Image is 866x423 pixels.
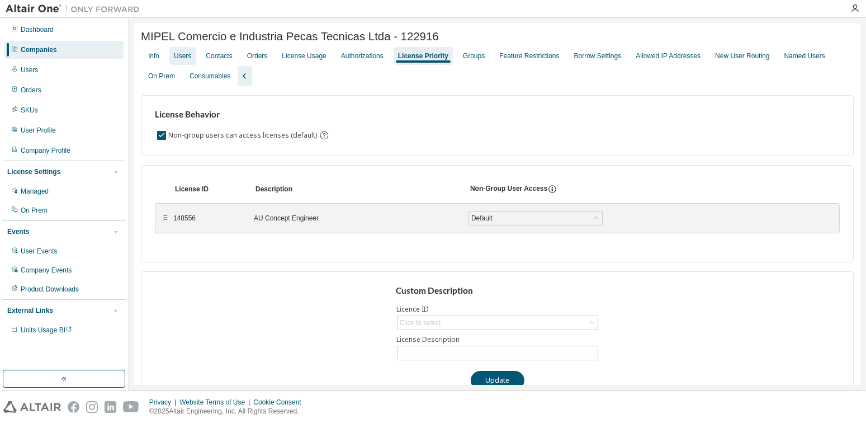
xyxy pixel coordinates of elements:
div: License Usage [282,51,326,60]
div: ⠿ [162,214,169,223]
img: instagram.svg [86,401,98,413]
div: Feature Restrictions [499,51,559,60]
div: User Profile [21,126,56,135]
div: Contacts [206,51,232,60]
div: Consumables [190,72,230,81]
div: Description [255,185,457,194]
div: License ID [175,185,242,194]
div: Managed [21,187,49,196]
div: Dashboard [21,25,54,34]
div: On Prem [148,72,175,81]
div: Company Profile [21,146,70,155]
div: New User Routing [715,51,769,60]
label: Licence ID [397,305,598,314]
div: Click to select [400,318,441,327]
div: License Priority [398,51,448,60]
div: Privacy [149,398,179,407]
div: Default [469,211,602,225]
span: MIPEL Comercio e Industria Pecas Tecnicas Ltda - 122916 [141,30,439,43]
button: Update [471,371,524,390]
div: Groups [463,51,485,60]
div: Events [7,227,29,236]
div: Orders [21,86,41,95]
img: altair_logo.svg [3,401,61,413]
div: AU Concept Engineer [254,214,455,223]
div: Click to select [397,316,598,330]
div: External Links [7,306,53,315]
div: Product Downloads [21,285,79,294]
div: SKUs [21,106,38,115]
img: youtube.svg [123,401,139,413]
p: © 2025 Altair Engineering, Inc. All Rights Reserved. [149,407,308,416]
h3: Custom Description [396,285,599,297]
span: Units Usage BI [21,326,72,334]
div: Orders [247,51,268,60]
label: License Description [397,335,598,344]
img: facebook.svg [68,401,79,413]
label: Non-group users can access licenses (default) [168,129,319,142]
div: Non-Group User Access [470,184,547,194]
img: linkedin.svg [105,401,116,413]
div: Users [174,51,191,60]
div: Companies [21,45,57,54]
div: Users [21,65,38,74]
img: Altair One [6,3,145,15]
div: Info [148,51,159,60]
div: Company Events [21,266,72,275]
div: On Prem [21,206,48,215]
h3: License Behavior [155,109,328,120]
div: Allowed IP Addresses [636,51,701,60]
div: Named Users [784,51,825,60]
div: Borrow Settings [574,51,622,60]
svg: By default any user not assigned to any group can access any license. Turn this setting off to di... [319,130,329,140]
div: Authorizations [341,51,384,60]
div: User Events [21,247,57,256]
div: Website Terms of Use [179,398,253,407]
div: Default [470,212,494,224]
div: Cookie Consent [253,398,307,407]
div: License Settings [7,167,60,176]
div: 148556 [173,214,240,223]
